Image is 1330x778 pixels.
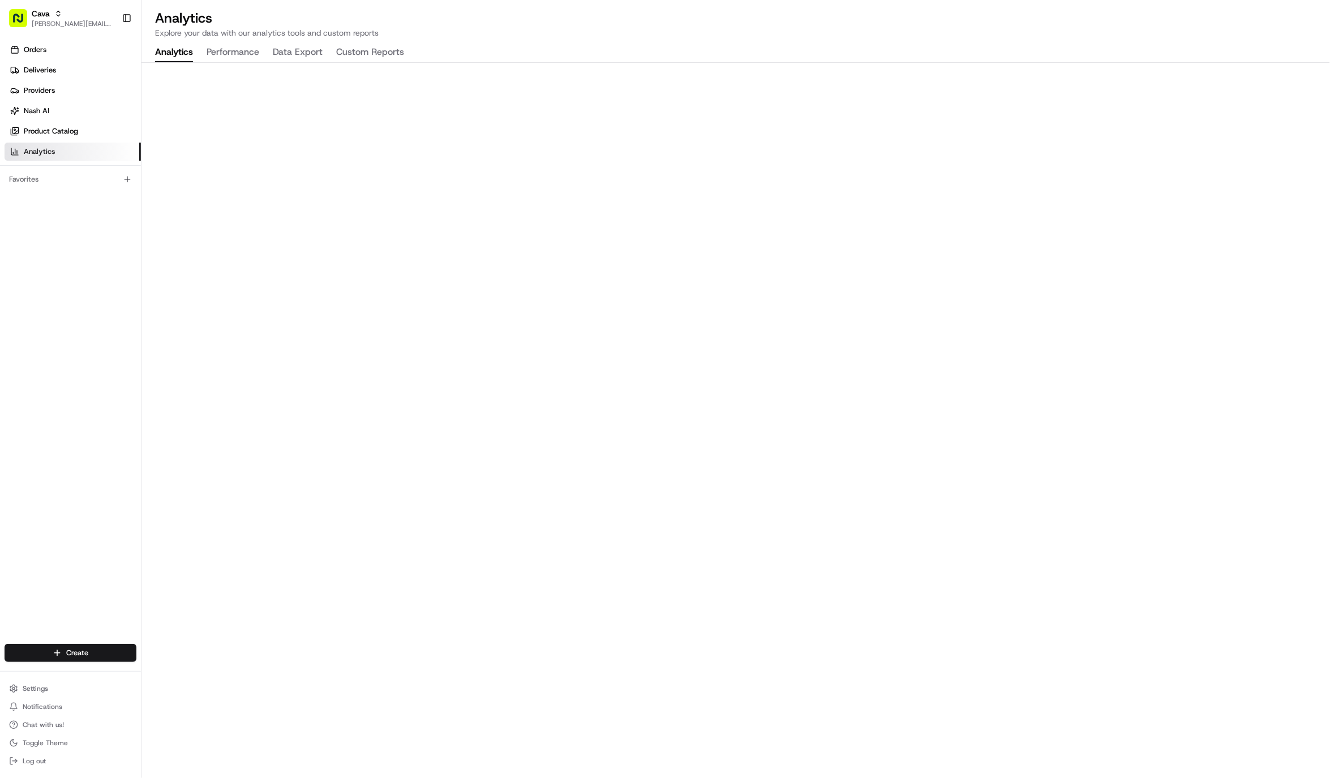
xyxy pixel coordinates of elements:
img: Gabrielle LeFevre [11,196,29,214]
a: Nash AI [5,102,141,120]
button: [PERSON_NAME][EMAIL_ADDRESS][DOMAIN_NAME] [32,19,113,28]
span: Toggle Theme [23,738,68,747]
a: Providers [5,81,141,100]
a: Orders [5,41,141,59]
button: Settings [5,681,136,697]
button: Chat with us! [5,717,136,733]
img: Wisdom Oko [11,165,29,187]
span: Wisdom [PERSON_NAME] [35,176,121,185]
span: • [94,207,98,216]
span: Analytics [24,147,55,157]
a: Deliveries [5,61,141,79]
span: Nash AI [24,106,49,116]
div: 📗 [11,255,20,264]
button: Data Export [273,43,323,62]
button: Notifications [5,699,136,715]
span: Notifications [23,702,62,711]
span: Settings [23,684,48,693]
button: Performance [207,43,259,62]
span: Knowledge Base [23,253,87,265]
button: Cava [32,8,50,19]
span: [DATE] [100,207,123,216]
button: Custom Reports [336,43,404,62]
a: 📗Knowledge Base [7,249,91,269]
div: 💻 [96,255,105,264]
span: Chat with us! [23,720,64,729]
span: API Documentation [107,253,182,265]
p: Explore your data with our analytics tools and custom reports [155,27,1316,38]
div: Past conversations [11,148,76,157]
button: Toggle Theme [5,735,136,751]
span: Orders [24,45,46,55]
span: Pylon [113,281,137,290]
span: [PERSON_NAME] [35,207,92,216]
a: Powered byPylon [80,281,137,290]
span: Providers [24,85,55,96]
iframe: Analytics [141,63,1330,778]
span: Product Catalog [24,126,78,136]
span: • [123,176,127,185]
button: Create [5,644,136,662]
h2: Analytics [155,9,1316,27]
img: 1736555255976-a54dd68f-1ca7-489b-9aae-adbdc363a1c4 [23,177,32,186]
button: See all [175,145,206,159]
button: Analytics [155,43,193,62]
span: Create [66,648,88,658]
span: Deliveries [24,65,56,75]
a: Analytics [5,143,141,161]
a: 💻API Documentation [91,249,186,269]
a: Product Catalog [5,122,141,140]
button: Start new chat [192,112,206,126]
span: Log out [23,756,46,766]
div: Favorites [5,170,136,188]
button: Log out [5,753,136,769]
button: Cava[PERSON_NAME][EMAIL_ADDRESS][DOMAIN_NAME] [5,5,117,32]
span: [DATE] [129,176,152,185]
